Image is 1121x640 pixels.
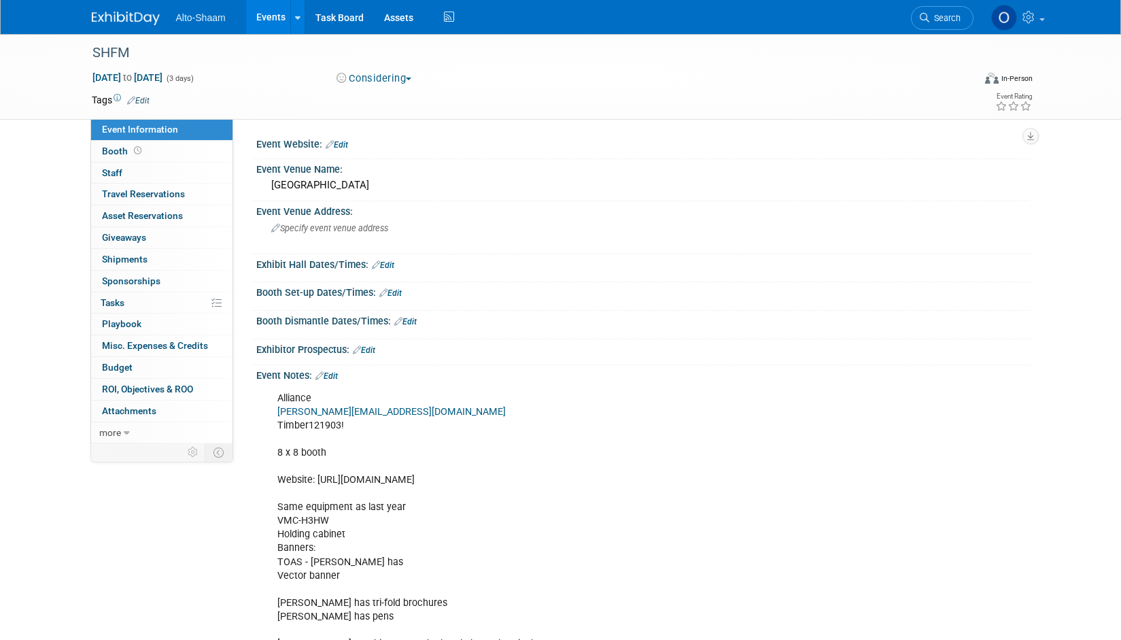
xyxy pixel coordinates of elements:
div: Exhibitor Prospectus: [256,339,1030,357]
a: Giveaways [91,227,232,248]
a: Tasks [91,292,232,314]
span: Giveaways [102,232,146,243]
span: Booth not reserved yet [131,146,144,156]
span: Attachments [102,405,156,416]
td: Personalize Event Tab Strip [182,443,205,461]
img: Format-Inperson.png [985,73,999,84]
a: Misc. Expenses & Credits [91,335,232,356]
a: ROI, Objectives & ROO [91,379,232,400]
a: Booth [91,141,232,162]
span: Playbook [102,318,141,329]
div: Event Website: [256,134,1030,152]
img: Olivia Strasser [991,5,1017,31]
span: Tasks [101,297,124,308]
a: Asset Reservations [91,205,232,226]
a: Budget [91,357,232,378]
a: Event Information [91,119,232,140]
td: Tags [92,93,150,107]
button: Considering [332,71,417,86]
span: Search [929,13,961,23]
div: Event Notes: [256,365,1030,383]
span: (3 days) [165,74,194,83]
td: Toggle Event Tabs [205,443,232,461]
a: Shipments [91,249,232,270]
a: Edit [127,96,150,105]
a: Playbook [91,314,232,335]
a: Edit [394,317,417,326]
span: ROI, Objectives & ROO [102,384,193,394]
span: Specify event venue address [271,223,388,233]
span: more [99,427,121,438]
span: Misc. Expenses & Credits [102,340,208,351]
span: Staff [102,167,122,178]
div: Event Format [893,71,1033,91]
a: Edit [353,346,375,355]
img: ExhibitDay [92,12,160,25]
a: [PERSON_NAME][EMAIL_ADDRESS][DOMAIN_NAME] [277,406,506,418]
span: to [121,72,134,83]
span: Shipments [102,254,148,265]
div: SHFM [88,41,953,65]
span: Travel Reservations [102,188,185,199]
a: Travel Reservations [91,184,232,205]
div: Booth Dismantle Dates/Times: [256,311,1030,329]
a: Edit [372,260,394,270]
span: Asset Reservations [102,210,183,221]
div: Event Venue Address: [256,201,1030,218]
a: Edit [379,288,402,298]
div: Booth Set-up Dates/Times: [256,282,1030,300]
span: Booth [102,146,144,156]
a: Sponsorships [91,271,232,292]
span: Sponsorships [102,275,160,286]
a: Search [911,6,973,30]
span: [DATE] [DATE] [92,71,163,84]
a: Staff [91,163,232,184]
div: Exhibit Hall Dates/Times: [256,254,1030,272]
a: Edit [326,140,348,150]
a: Edit [315,371,338,381]
span: Event Information [102,124,178,135]
span: Budget [102,362,133,373]
div: Event Venue Name: [256,159,1030,176]
span: Alto-Shaam [176,12,226,23]
a: more [91,422,232,443]
div: [GEOGRAPHIC_DATA] [266,175,1020,196]
a: Attachments [91,401,232,422]
div: Event Rating [995,93,1032,100]
div: In-Person [1001,73,1033,84]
